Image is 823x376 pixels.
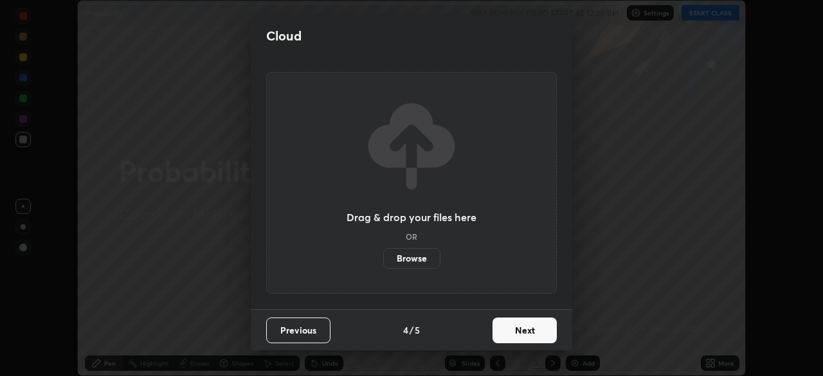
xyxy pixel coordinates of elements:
[410,323,413,337] h4: /
[415,323,420,337] h4: 5
[493,318,557,343] button: Next
[406,233,417,240] h5: OR
[266,318,330,343] button: Previous
[266,28,302,44] h2: Cloud
[347,212,476,222] h3: Drag & drop your files here
[403,323,408,337] h4: 4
